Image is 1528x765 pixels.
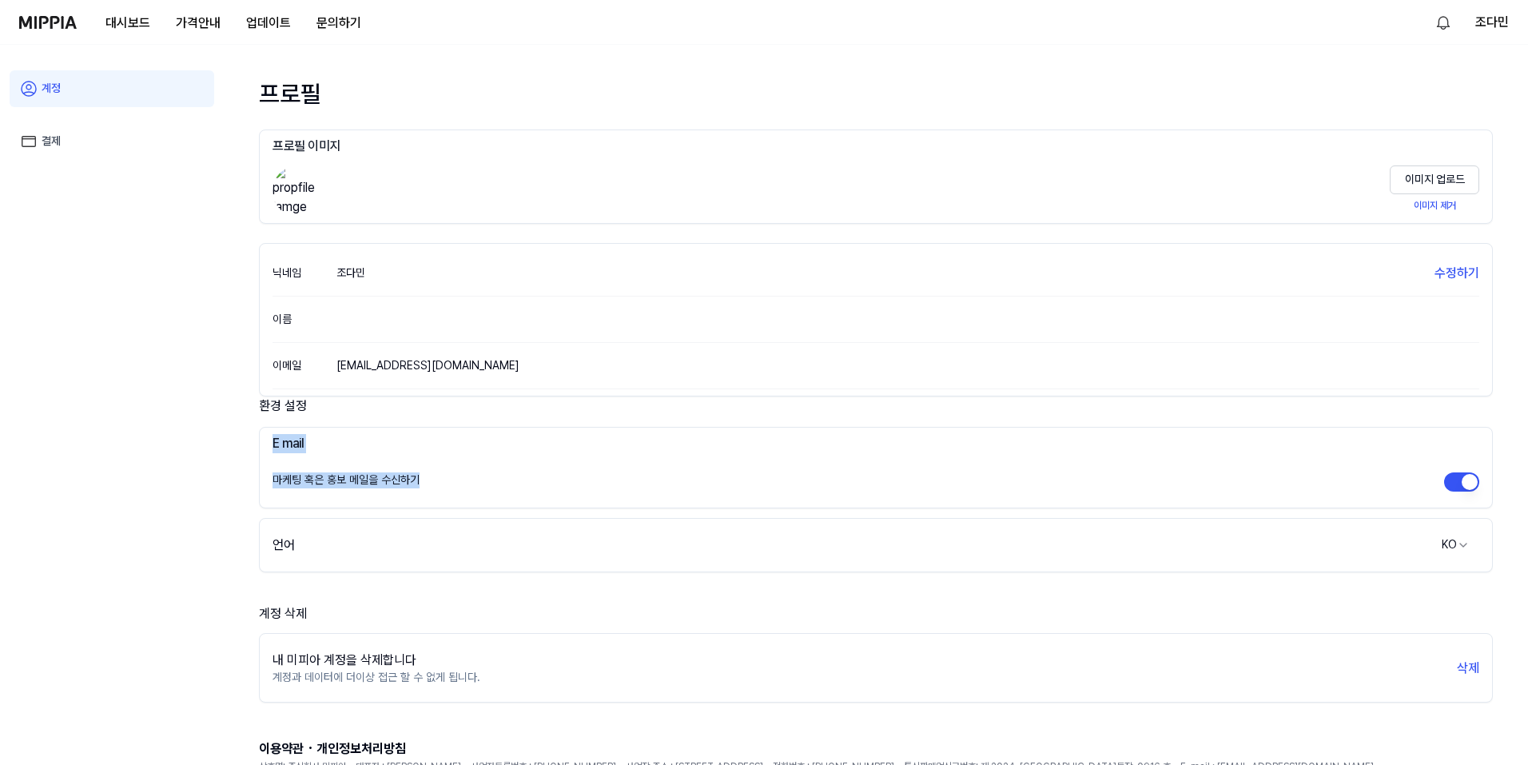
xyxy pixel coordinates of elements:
div: 조다민 [336,265,365,281]
span: 이용약관 [259,741,304,756]
img: 알림 [1434,13,1453,32]
button: 삭제 [1457,659,1479,678]
button: 이미지 업로드 [1390,165,1479,194]
div: 언어 [273,536,295,555]
h3: E mail [273,434,1479,453]
a: 계정 [10,70,214,107]
button: 업데이트 [233,7,304,39]
img: propfile Iamge [273,165,324,217]
h3: 프로필 이미지 [273,137,1479,156]
img: logo [19,16,77,29]
div: 닉네임 [273,264,336,281]
button: 개인정보처리방침 [316,739,406,759]
div: 환경 설정 [259,396,1493,417]
button: 이미지 제거 [1390,194,1479,217]
div: 이름 [273,310,336,328]
button: 조다민 [1475,13,1509,32]
button: 가격안내 [163,7,233,39]
a: 업데이트 [233,1,304,45]
span: · [304,735,316,760]
span: 개인정보처리방침 [316,741,406,756]
button: 수정하기 [1434,264,1479,283]
button: 이용약관 [259,739,304,759]
div: 프로필 [259,77,1493,110]
div: 마케팅 혹은 홍보 메일을 수신하기 [273,472,420,492]
a: 결제 [10,123,214,160]
div: 이메일 [273,357,336,374]
div: 계정 삭제 [259,604,1493,624]
button: 문의하기 [304,7,374,39]
div: [EMAIL_ADDRESS][DOMAIN_NAME] [336,358,519,374]
div: 내 미피아 계정을 삭제합니다 [273,651,480,670]
p: 계정과 데이터에 더이상 접근 할 수 없게 됩니다. [273,670,480,686]
button: 대시보드 [93,7,163,39]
